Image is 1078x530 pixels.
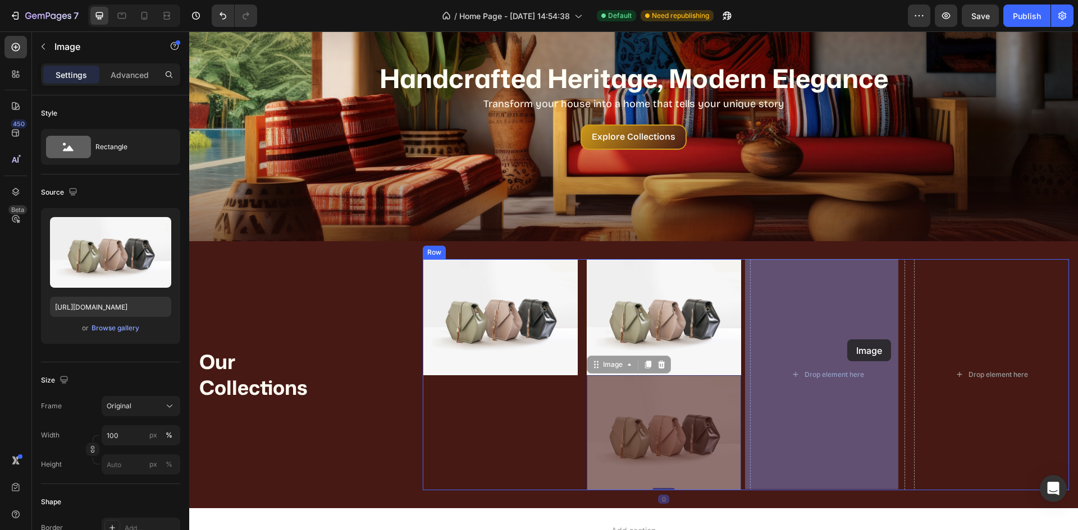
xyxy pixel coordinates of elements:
div: px [149,459,157,469]
button: px [162,458,176,471]
div: px [149,430,157,440]
button: Save [962,4,999,27]
iframe: Design area [189,31,1078,530]
span: or [82,321,89,335]
div: Beta [8,205,27,214]
div: Shape [41,497,61,507]
div: Size [41,373,71,388]
input: px% [102,425,180,445]
span: / [454,10,457,22]
div: Style [41,108,57,118]
div: Source [41,185,80,200]
label: Width [41,430,60,440]
button: 7 [4,4,84,27]
div: % [166,459,172,469]
p: Advanced [111,69,149,81]
button: % [147,458,160,471]
span: Need republishing [652,11,709,21]
button: px [162,428,176,442]
div: Rectangle [95,134,164,160]
div: Undo/Redo [212,4,257,27]
button: Original [102,396,180,416]
button: % [147,428,160,442]
p: Settings [56,69,87,81]
p: 7 [74,9,79,22]
label: Height [41,459,62,469]
span: Home Page - [DATE] 14:54:38 [459,10,570,22]
input: px% [102,454,180,474]
div: % [166,430,172,440]
span: Save [971,11,990,21]
div: Open Intercom Messenger [1040,475,1067,502]
p: Image [54,40,150,53]
label: Frame [41,401,62,411]
div: Browse gallery [92,323,139,333]
input: https://example.com/image.jpg [50,297,171,317]
div: Publish [1013,10,1041,22]
div: 450 [11,119,27,128]
button: Browse gallery [91,322,140,334]
span: Original [107,401,131,411]
button: Publish [1003,4,1050,27]
img: preview-image [50,217,171,288]
span: Default [608,11,632,21]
